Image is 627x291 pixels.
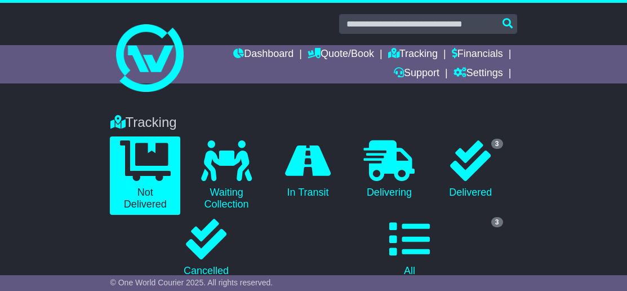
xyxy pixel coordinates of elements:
a: 3 Delivered [435,136,505,203]
a: Support [394,64,439,83]
a: Cancelled [110,215,303,281]
div: Tracking [105,114,523,131]
span: © One World Courier 2025. All rights reserved. [110,278,273,287]
a: Dashboard [233,45,294,64]
a: Not Delivered [110,136,180,215]
span: 3 [491,139,503,149]
a: In Transit [273,136,343,203]
a: Settings [453,64,503,83]
a: Waiting Collection [192,136,261,215]
a: Tracking [388,45,438,64]
a: Quote/Book [308,45,374,64]
a: 3 All [314,215,506,281]
a: Financials [452,45,503,64]
span: 3 [491,217,503,227]
a: Delivering [354,136,424,203]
